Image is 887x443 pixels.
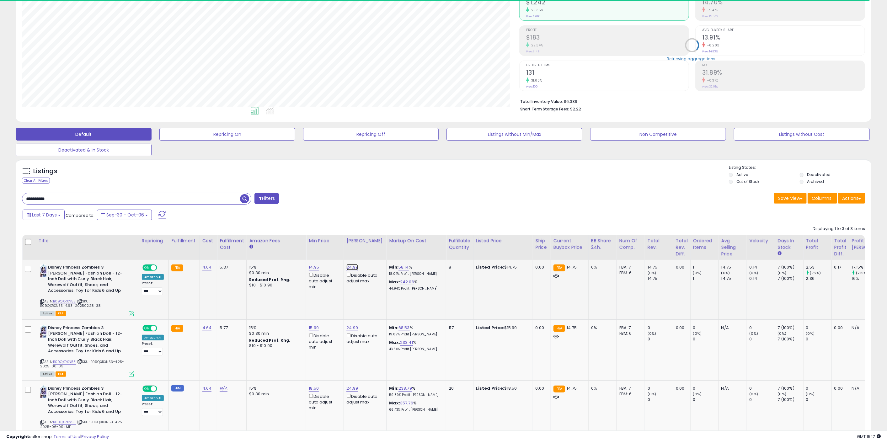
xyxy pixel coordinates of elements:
[806,325,831,331] div: 0
[778,386,803,391] div: 7 (100%)
[249,338,290,343] b: Reduced Prof. Rng.
[693,397,719,403] div: 0
[778,238,801,251] div: Days In Stock
[476,325,505,331] b: Listed Price:
[648,325,673,331] div: 0
[97,210,152,220] button: Sep-30 - Oct-06
[309,332,339,350] div: Disable auto adjust min
[834,238,847,257] div: Total Profit Diff.
[446,128,582,141] button: Listings without Min/Max
[66,212,94,218] span: Compared to:
[142,335,164,340] div: Amazon AI
[389,279,441,291] div: %
[778,276,803,281] div: 7 (100%)
[676,264,686,270] div: 0.00
[389,332,441,337] p: 19.89% Profit [PERSON_NAME]
[567,385,577,391] span: 14.75
[750,325,775,331] div: 0
[591,325,612,331] div: 0%
[693,392,702,397] small: (0%)
[40,264,134,316] div: ASIN:
[693,386,719,391] div: 0
[22,178,50,184] div: Clear All Filters
[852,325,887,331] div: N/A
[6,434,29,440] strong: Copyright
[806,264,831,270] div: 2.53
[693,264,719,270] div: 1
[619,331,640,336] div: FBM: 6
[346,393,382,405] div: Disable auto adjust max
[591,386,612,391] div: 0%
[778,336,803,342] div: 7 (100%)
[159,128,295,141] button: Repricing On
[806,276,831,281] div: 2.36
[778,251,782,256] small: Days In Stock.
[567,264,577,270] span: 14.75
[48,386,124,416] b: Disney Princess Zombies 3 [PERSON_NAME] Fashion Doll - 12-Inch Doll with Curly Black Hair, Werewo...
[389,385,398,391] b: Min:
[389,325,441,337] div: %
[721,270,730,275] small: (0%)
[56,371,66,377] span: FBA
[16,144,152,156] button: Deactivated & In Stock
[648,238,671,251] div: Total Rev.
[249,244,253,250] small: Amazon Fees.
[389,393,441,397] p: 59.89% Profit [PERSON_NAME]
[774,193,807,204] button: Save View
[591,264,612,270] div: 0%
[750,386,775,391] div: 0
[693,276,719,281] div: 1
[721,264,747,270] div: 14.75
[249,331,301,336] div: $0.30 min
[619,238,642,251] div: Num of Comp.
[249,283,301,288] div: $10 - $10.90
[40,299,101,308] span: | SKU: B09QXRXN53_4.63_20250228_38
[53,359,76,365] a: B09QXRXN53
[536,264,546,270] div: 0.00
[676,238,688,257] div: Total Rev. Diff.
[648,397,673,403] div: 0
[156,325,166,331] span: OFF
[553,238,586,251] div: Current Buybox Price
[387,235,446,260] th: The percentage added to the cost of goods (COGS) that forms the calculator for Min & Max prices.
[389,340,441,351] div: %
[249,270,301,276] div: $0.30 min
[449,238,470,251] div: Fulfillable Quantity
[807,179,824,184] label: Archived
[806,238,829,251] div: Total Profit
[40,371,55,377] span: All listings currently available for purchase on Amazon
[249,277,290,282] b: Reduced Prof. Rng.
[309,264,319,270] a: 14.95
[346,325,358,331] a: 24.99
[389,279,400,285] b: Max:
[619,325,640,331] div: FBA: 7
[309,272,339,290] div: Disable auto adjust min
[750,276,775,281] div: 0.14
[619,391,640,397] div: FBM: 6
[778,325,803,331] div: 7 (100%)
[834,264,844,270] div: 0.17
[389,347,441,351] p: 43.34% Profit [PERSON_NAME]
[40,325,134,376] div: ASIN:
[346,238,384,244] div: [PERSON_NAME]
[389,339,400,345] b: Max:
[778,270,787,275] small: (0%)
[249,264,301,270] div: 15%
[834,386,844,391] div: 0.00
[834,325,844,331] div: 0.00
[53,299,76,304] a: B09QXRXN53
[400,339,413,346] a: 233.41
[476,238,530,244] div: Listed Price
[476,325,528,331] div: $15.99
[778,392,787,397] small: (0%)
[676,386,686,391] div: 0.00
[750,331,758,336] small: (0%)
[249,391,301,397] div: $0.30 min
[750,270,758,275] small: (0%)
[389,264,441,276] div: %
[648,336,673,342] div: 0
[6,434,109,440] div: seller snap | |
[346,264,358,270] a: 24.99
[476,386,528,391] div: $18.50
[536,325,546,331] div: 0.00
